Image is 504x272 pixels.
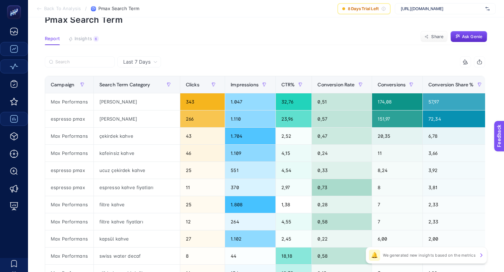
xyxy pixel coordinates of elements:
div: 18,18 [276,248,312,264]
span: Pmax Search Term [98,6,139,12]
span: Last 7 Days [123,58,150,65]
div: 151,97 [372,110,423,127]
div: 551 [225,162,275,179]
div: 46 [180,145,225,162]
span: [URL][DOMAIN_NAME] [401,6,483,12]
div: 264 [225,213,275,230]
div: Max Performans [45,213,93,230]
div: 3,92 [423,162,491,179]
div: 2,00 [423,230,491,247]
div: 1.808 [225,196,275,213]
div: Max Performans [45,230,93,247]
div: 7 [372,196,423,213]
input: Search [55,59,111,65]
span: Share [431,34,443,40]
div: 32,76 [276,93,312,110]
div: 6,78 [423,128,491,144]
div: [PERSON_NAME] [94,93,180,110]
div: Max Performans [45,128,93,144]
span: Ask Genie [462,34,482,40]
div: 3,66 [423,145,491,162]
span: CTR% [281,82,295,87]
span: Conversion Rate [317,82,355,87]
span: Campaign [51,82,74,87]
p: Pmax Search Term [45,15,487,25]
div: 0,58 [312,213,371,230]
div: 25 [180,196,225,213]
img: svg%3e [485,5,490,12]
div: espresso kahve fiyatları [94,179,180,196]
div: 72,34 [423,110,491,127]
div: 6 [93,36,99,42]
div: 25 [180,162,225,179]
div: Max Performans [45,93,93,110]
div: espresso pmax [45,162,93,179]
div: swiss water decaf [94,248,180,264]
span: Feedback [4,2,27,8]
div: filtre kahve fiyatları [94,213,180,230]
div: 2,33 [423,213,491,230]
div: 6,00 [372,230,423,247]
div: kapsül kahve [94,230,180,247]
div: 2,52 [276,128,312,144]
div: ucuz çekirdek kahve [94,162,180,179]
div: 266 [180,110,225,127]
div: Max Performans [45,145,93,162]
div: 4,54 [276,162,312,179]
div: espresso pmax [45,179,93,196]
button: Share [420,31,448,42]
span: Conversion Share % [428,82,474,87]
div: kafeinsiz kahve [94,145,180,162]
div: [PERSON_NAME] [94,110,180,127]
p: We generated new insights based on the metrics [383,252,476,258]
div: 23,96 [276,110,312,127]
div: 1.109 [225,145,275,162]
div: çekirdek kahve [94,128,180,144]
div: 🔔 [369,250,380,261]
span: Conversions [378,82,406,87]
div: 1.047 [225,93,275,110]
div: 2,33 [423,196,491,213]
div: 27 [180,230,225,247]
div: 11 [372,145,423,162]
div: filtre kahve [94,196,180,213]
div: 0,22 [312,230,371,247]
div: 8 [372,179,423,196]
span: Impressions [231,82,259,87]
div: 4,55 [276,213,312,230]
div: 57,97 [423,93,491,110]
span: Insights [75,36,92,42]
span: / [85,6,87,11]
div: 0,73 [312,179,371,196]
div: 4,15 [276,145,312,162]
div: 3,81 [423,179,491,196]
div: Max Performans [45,248,93,264]
div: 174,08 [372,93,423,110]
div: 2,97 [276,179,312,196]
div: 1,38 [276,196,312,213]
div: 20,35 [372,128,423,144]
div: 8,24 [372,162,423,179]
div: 43 [180,128,225,144]
div: 370 [225,179,275,196]
div: Max Performans [45,196,93,213]
div: 1.110 [225,110,275,127]
div: 0,47 [312,128,371,144]
span: Report [45,36,60,42]
div: 1.102 [225,230,275,247]
span: Back To Analysis [44,6,81,12]
span: Clicks [186,82,199,87]
div: espresso pmax [45,110,93,127]
div: 0,51 [312,93,371,110]
div: 0,58 [312,248,371,264]
div: 343 [180,93,225,110]
div: 44 [225,248,275,264]
div: 0,57 [312,110,371,127]
div: 0,28 [312,196,371,213]
button: Ask Genie [450,31,487,42]
span: Search Term Category [99,82,150,87]
div: 1.704 [225,128,275,144]
div: 8 [180,248,225,264]
div: 0,33 [312,162,371,179]
div: 12 [180,213,225,230]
